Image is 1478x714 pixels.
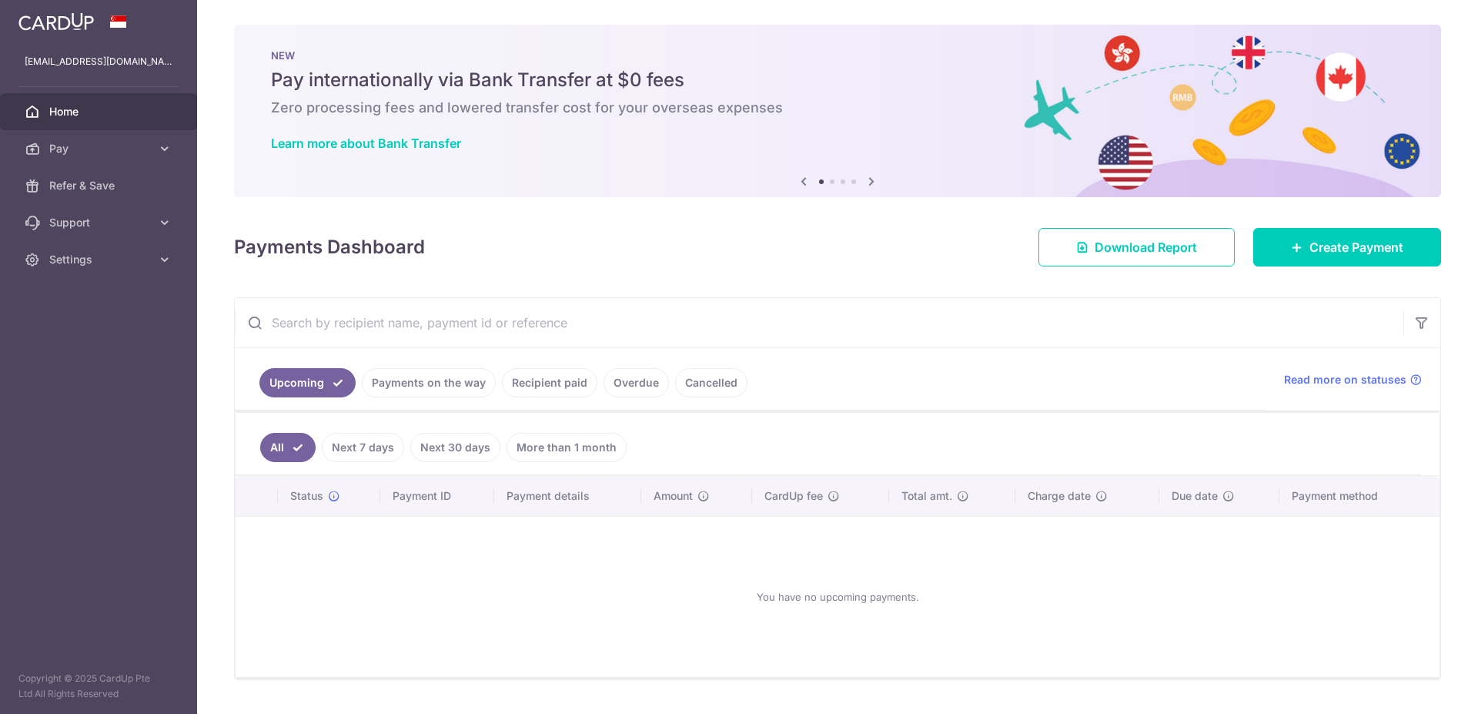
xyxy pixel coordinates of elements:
[1253,228,1441,266] a: Create Payment
[271,49,1404,62] p: NEW
[271,99,1404,117] h6: Zero processing fees and lowered transfer cost for your overseas expenses
[49,252,151,267] span: Settings
[494,476,642,516] th: Payment details
[654,488,693,504] span: Amount
[1284,372,1406,387] span: Read more on statuses
[1284,372,1422,387] a: Read more on statuses
[49,104,151,119] span: Home
[49,141,151,156] span: Pay
[260,433,316,462] a: All
[604,368,669,397] a: Overdue
[49,215,151,230] span: Support
[410,433,500,462] a: Next 30 days
[18,12,94,31] img: CardUp
[322,433,404,462] a: Next 7 days
[1095,238,1197,256] span: Download Report
[234,233,425,261] h4: Payments Dashboard
[380,476,494,516] th: Payment ID
[259,368,356,397] a: Upcoming
[49,178,151,193] span: Refer & Save
[1279,476,1440,516] th: Payment method
[235,298,1403,347] input: Search by recipient name, payment id or reference
[901,488,952,504] span: Total amt.
[1309,238,1403,256] span: Create Payment
[271,136,461,151] a: Learn more about Bank Transfer
[290,488,323,504] span: Status
[1028,488,1091,504] span: Charge date
[1038,228,1235,266] a: Download Report
[234,25,1441,197] img: Bank transfer banner
[507,433,627,462] a: More than 1 month
[25,54,172,69] p: [EMAIL_ADDRESS][DOMAIN_NAME]
[1172,488,1218,504] span: Due date
[675,368,747,397] a: Cancelled
[254,529,1421,665] div: You have no upcoming payments.
[271,68,1404,92] h5: Pay internationally via Bank Transfer at $0 fees
[502,368,597,397] a: Recipient paid
[362,368,496,397] a: Payments on the way
[764,488,823,504] span: CardUp fee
